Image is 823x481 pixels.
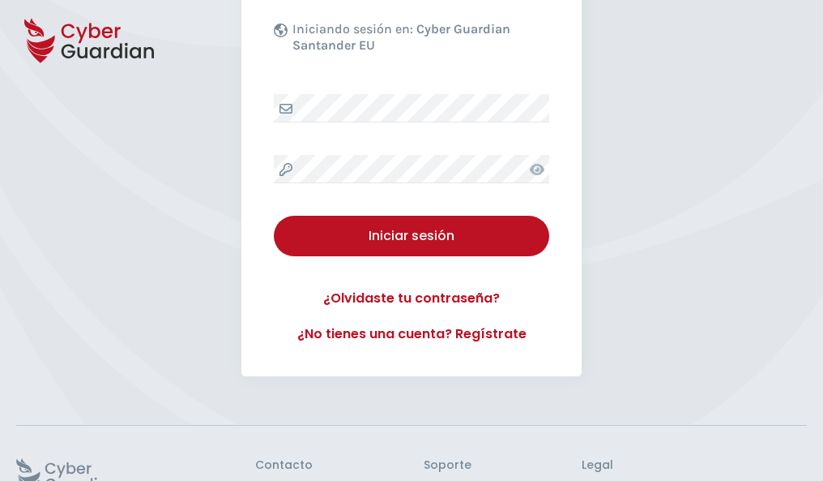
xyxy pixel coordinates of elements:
h3: Legal [582,458,807,473]
h3: Contacto [255,458,313,473]
div: Iniciar sesión [286,226,537,246]
button: Iniciar sesión [274,216,549,256]
a: ¿Olvidaste tu contraseña? [274,289,549,308]
h3: Soporte [424,458,471,473]
a: ¿No tienes una cuenta? Regístrate [274,324,549,344]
